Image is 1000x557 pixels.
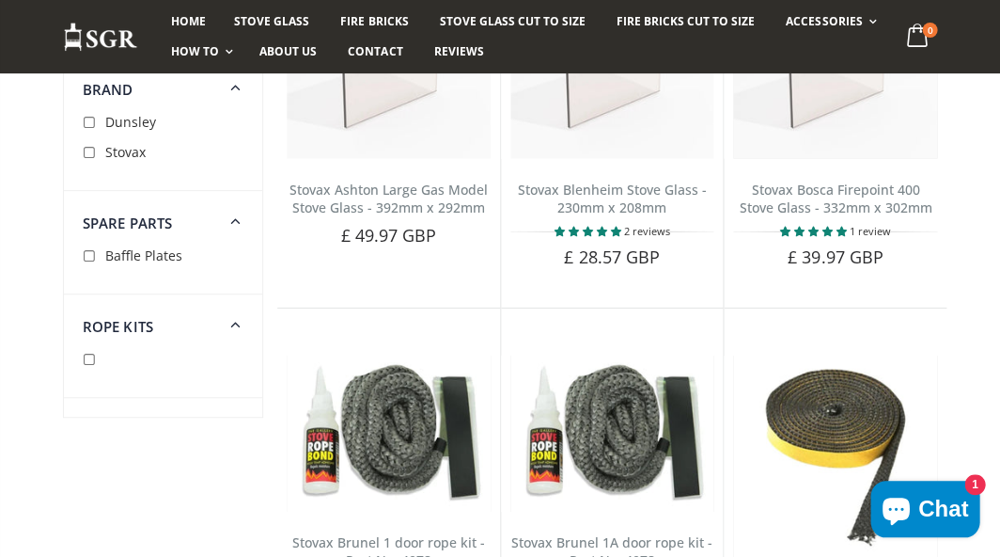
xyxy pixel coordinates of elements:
[234,13,309,29] span: Stove Glass
[340,13,408,29] span: Fire Bricks
[105,143,146,161] span: Stovax
[898,19,937,56] a: 0
[850,224,891,238] span: 1 review
[334,37,416,67] a: Contact
[105,113,156,131] span: Dunsley
[786,13,862,29] span: Accessories
[287,356,491,512] img: Stovax Brunel 1 door rope kit
[510,356,714,512] img: Stovax Brunel 1A door rope kit
[419,37,497,67] a: Reviews
[433,43,483,59] span: Reviews
[83,317,153,336] span: Rope Kits
[105,247,182,264] span: Baffle Plates
[623,224,669,238] span: 2 reviews
[439,13,585,29] span: Stove Glass Cut To Size
[171,13,206,29] span: Home
[865,481,985,542] inbox-online-store-chat: Shopify online store chat
[772,7,885,37] a: Accessories
[289,181,488,216] a: Stovax Ashton Large Gas Model Stove Glass - 392mm x 292mm
[554,224,623,238] span: 5.00 stars
[245,37,331,67] a: About us
[171,43,219,59] span: How To
[326,7,422,37] a: Fire Bricks
[348,43,402,59] span: Contact
[739,181,931,216] a: Stovax Bosca Firepoint 400 Stove Glass - 332mm x 302mm
[83,80,133,99] span: Brand
[922,23,937,38] span: 0
[780,224,850,238] span: 5.00 stars
[259,43,317,59] span: About us
[83,214,173,232] span: Spare Parts
[602,7,769,37] a: Fire Bricks Cut To Size
[617,13,755,29] span: Fire Bricks Cut To Size
[157,7,220,37] a: Home
[425,7,599,37] a: Stove Glass Cut To Size
[788,246,883,268] span: £ 39.97 GBP
[340,224,436,247] span: £ 49.97 GBP
[157,37,242,67] a: How To
[63,22,138,53] img: Stove Glass Replacement
[517,181,706,216] a: Stovax Blenheim Stove Glass - 230mm x 208mm
[564,246,660,268] span: £ 28.57 GBP
[220,7,323,37] a: Stove Glass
